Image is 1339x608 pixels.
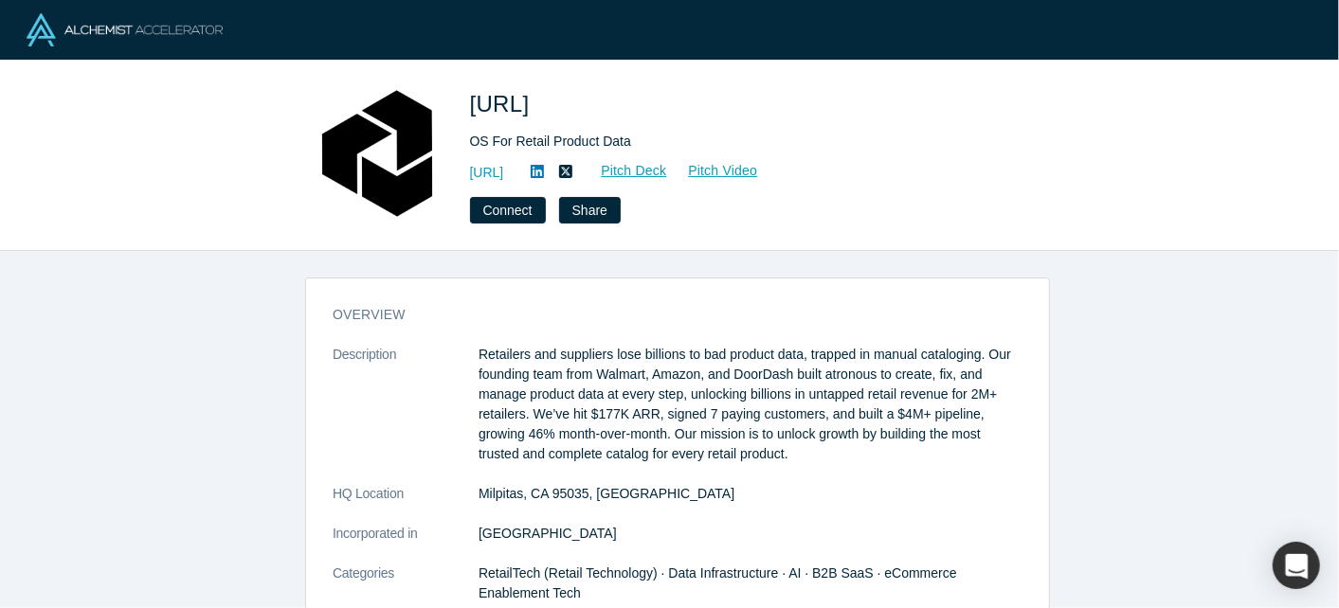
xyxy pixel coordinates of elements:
[333,524,479,563] dt: Incorporated in
[479,565,957,600] span: RetailTech (Retail Technology) · Data Infrastructure · AI · B2B SaaS · eCommerce Enablement Tech
[333,345,479,484] dt: Description
[27,13,223,46] img: Alchemist Logo
[559,197,621,224] button: Share
[479,484,1022,504] dd: Milpitas, CA 95035, [GEOGRAPHIC_DATA]
[470,132,1001,152] div: OS For Retail Product Data
[479,345,1022,464] p: Retailers and suppliers lose billions to bad product data, trapped in manual cataloging. Our foun...
[333,305,996,325] h3: overview
[479,524,1022,544] dd: [GEOGRAPHIC_DATA]
[580,160,667,182] a: Pitch Deck
[470,91,536,116] span: [URL]
[311,87,443,220] img: Atronous.ai's Logo
[470,197,546,224] button: Connect
[333,484,479,524] dt: HQ Location
[667,160,758,182] a: Pitch Video
[470,163,504,183] a: [URL]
